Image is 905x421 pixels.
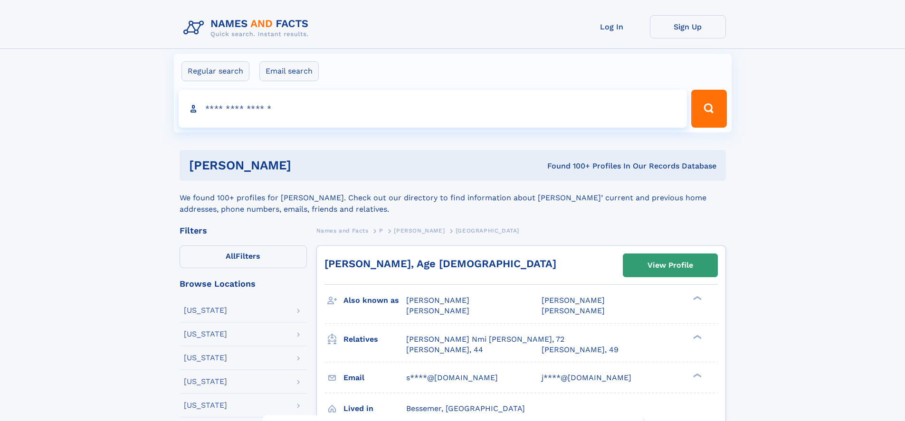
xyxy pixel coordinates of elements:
[542,345,619,355] a: [PERSON_NAME], 49
[316,225,369,236] a: Names and Facts
[259,61,319,81] label: Email search
[542,306,605,315] span: [PERSON_NAME]
[180,280,307,288] div: Browse Locations
[184,402,227,409] div: [US_STATE]
[406,404,525,413] span: Bessemer, [GEOGRAPHIC_DATA]
[180,226,307,235] div: Filters
[691,90,726,128] button: Search Button
[184,378,227,385] div: [US_STATE]
[456,227,519,234] span: [GEOGRAPHIC_DATA]
[691,334,702,340] div: ❯
[542,296,605,305] span: [PERSON_NAME]
[394,225,445,236] a: [PERSON_NAME]
[181,61,249,81] label: Regular search
[184,330,227,338] div: [US_STATE]
[379,227,383,234] span: P
[650,15,726,38] a: Sign Up
[184,307,227,314] div: [US_STATE]
[406,306,469,315] span: [PERSON_NAME]
[691,295,702,301] div: ❯
[189,159,419,171] h1: [PERSON_NAME]
[226,252,236,261] span: All
[324,258,556,270] a: [PERSON_NAME], Age [DEMOGRAPHIC_DATA]
[379,225,383,236] a: P
[394,227,445,234] span: [PERSON_NAME]
[406,345,483,355] a: [PERSON_NAME], 44
[180,245,307,268] label: Filters
[180,181,726,215] div: We found 100+ profiles for [PERSON_NAME]. Check out our directory to find information about [PERS...
[179,90,687,128] input: search input
[343,401,406,417] h3: Lived in
[180,15,316,41] img: Logo Names and Facts
[343,331,406,347] h3: Relatives
[184,354,227,362] div: [US_STATE]
[574,15,650,38] a: Log In
[406,296,469,305] span: [PERSON_NAME]
[648,254,693,276] div: View Profile
[419,161,716,171] div: Found 100+ Profiles In Our Records Database
[343,370,406,386] h3: Email
[343,292,406,309] h3: Also known as
[691,372,702,378] div: ❯
[623,254,717,277] a: View Profile
[406,334,564,345] a: [PERSON_NAME] Nmi [PERSON_NAME], 72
